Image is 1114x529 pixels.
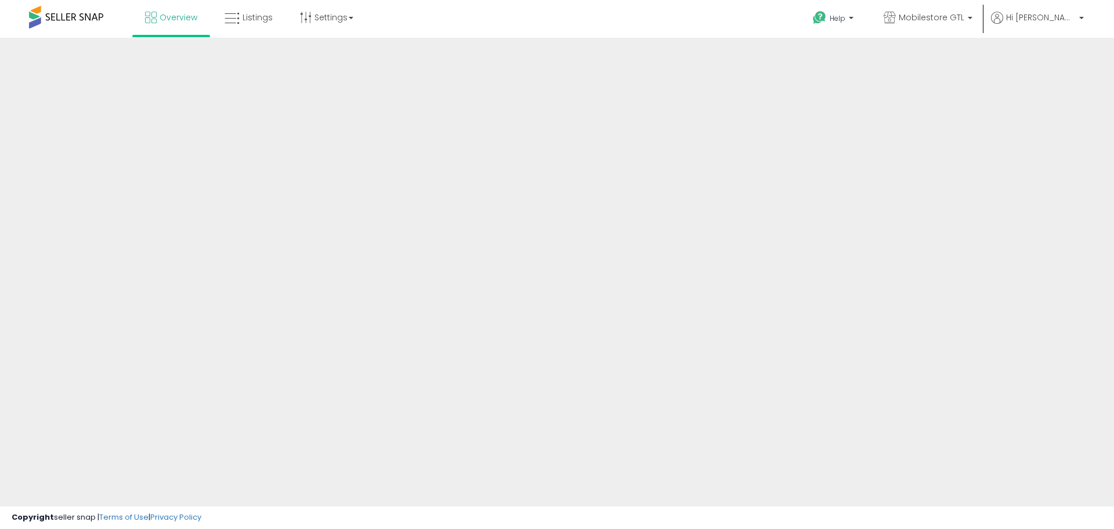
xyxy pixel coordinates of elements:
[1006,12,1076,23] span: Hi [PERSON_NAME]
[99,512,149,523] a: Terms of Use
[899,12,964,23] span: Mobilestore GTL
[804,2,865,38] a: Help
[160,12,197,23] span: Overview
[812,10,827,25] i: Get Help
[12,512,201,523] div: seller snap | |
[150,512,201,523] a: Privacy Policy
[830,13,845,23] span: Help
[991,12,1084,38] a: Hi [PERSON_NAME]
[243,12,273,23] span: Listings
[12,512,54,523] strong: Copyright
